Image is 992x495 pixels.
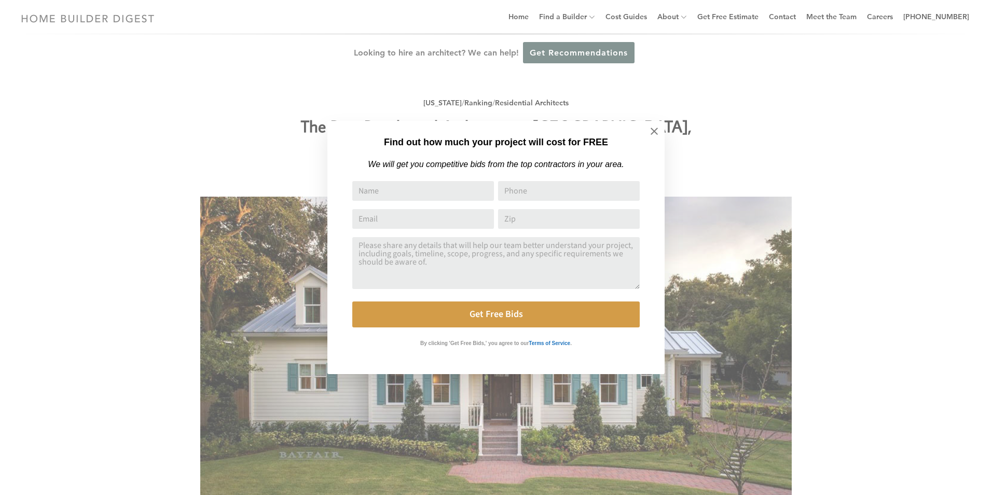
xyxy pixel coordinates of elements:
input: Name [352,181,494,201]
strong: . [570,340,572,346]
textarea: Comment or Message [352,237,640,289]
strong: Terms of Service [529,340,570,346]
a: Terms of Service [529,338,570,347]
button: Get Free Bids [352,301,640,327]
input: Email Address [352,209,494,229]
em: We will get you competitive bids from the top contractors in your area. [368,160,624,169]
button: Close [636,113,672,149]
input: Zip [498,209,640,229]
iframe: Drift Widget Chat Controller [793,420,980,483]
input: Phone [498,181,640,201]
strong: Find out how much your project will cost for FREE [384,137,608,147]
strong: By clicking 'Get Free Bids,' you agree to our [420,340,529,346]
